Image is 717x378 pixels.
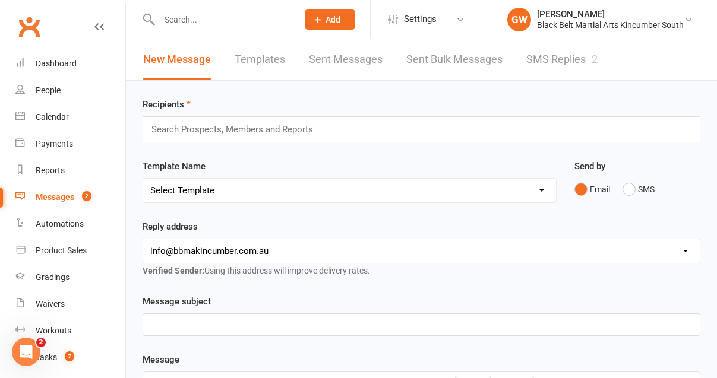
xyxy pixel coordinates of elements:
[156,11,289,28] input: Search...
[12,338,40,366] iframe: Intercom live chat
[15,184,125,211] a: Messages 2
[406,39,503,80] a: Sent Bulk Messages
[143,220,198,234] label: Reply address
[143,39,211,80] a: New Message
[143,159,206,173] label: Template Name
[15,50,125,77] a: Dashboard
[82,191,91,201] span: 2
[143,266,370,275] span: Using this address will improve delivery rates.
[36,246,87,255] div: Product Sales
[15,317,125,344] a: Workouts
[326,15,340,24] span: Add
[36,139,73,148] div: Payments
[15,237,125,264] a: Product Sales
[36,112,69,122] div: Calendar
[36,326,71,335] div: Workouts
[14,12,44,42] a: Clubworx
[15,264,125,291] a: Gradings
[36,85,61,95] div: People
[15,131,125,157] a: Payments
[15,157,125,184] a: Reports
[526,39,598,80] a: SMS Replies2
[36,299,65,309] div: Waivers
[537,20,684,30] div: Black Belt Martial Arts Kincumber South
[574,178,610,201] button: Email
[15,344,125,371] a: Tasks 7
[15,77,125,104] a: People
[537,9,684,20] div: [PERSON_NAME]
[404,6,437,33] span: Settings
[305,9,355,30] button: Add
[36,219,84,228] div: Automations
[143,97,191,112] label: Recipients
[235,39,285,80] a: Templates
[36,338,46,347] span: 2
[36,272,70,282] div: Gradings
[143,294,211,309] label: Message subject
[507,8,531,31] div: GW
[15,211,125,237] a: Automations
[65,351,74,361] span: 7
[623,178,655,201] button: SMS
[36,59,77,68] div: Dashboard
[143,266,204,275] strong: Verified Sender:
[15,104,125,131] a: Calendar
[36,352,57,362] div: Tasks
[592,53,598,65] div: 2
[143,352,179,367] label: Message
[36,192,74,202] div: Messages
[150,122,324,137] input: Search Prospects, Members and Reports
[15,291,125,317] a: Waivers
[36,166,65,175] div: Reports
[574,159,605,173] label: Send by
[309,39,383,80] a: Sent Messages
